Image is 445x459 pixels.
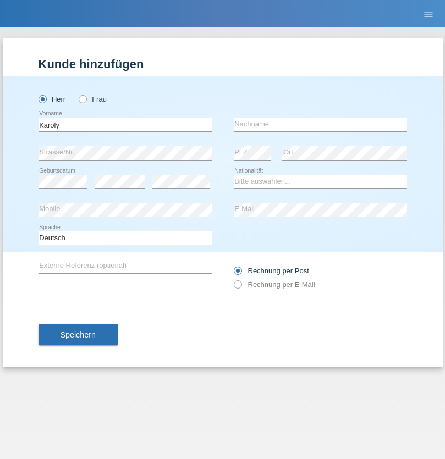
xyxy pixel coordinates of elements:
[79,95,86,102] input: Frau
[39,95,66,103] label: Herr
[79,95,107,103] label: Frau
[234,267,309,275] label: Rechnung per Post
[417,10,439,17] a: menu
[234,280,315,289] label: Rechnung per E-Mail
[423,9,434,20] i: menu
[39,95,46,102] input: Herr
[39,57,407,71] h1: Kunde hinzufügen
[61,330,96,339] span: Speichern
[39,324,118,345] button: Speichern
[234,267,241,280] input: Rechnung per Post
[234,280,241,294] input: Rechnung per E-Mail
